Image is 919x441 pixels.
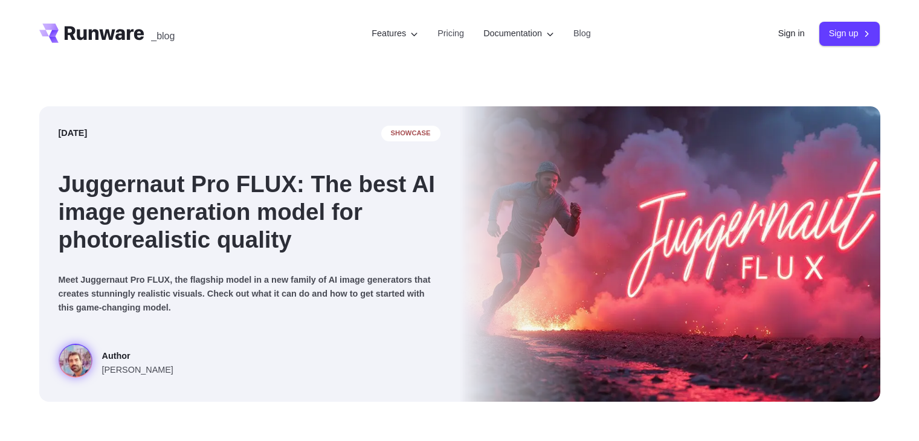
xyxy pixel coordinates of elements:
span: showcase [381,126,440,141]
time: [DATE] [59,126,88,140]
a: Go to / [39,24,144,43]
h1: Juggernaut Pro FLUX: The best AI image generation model for photorealistic quality [59,170,440,254]
a: Sign in [778,27,805,40]
span: [PERSON_NAME] [102,363,173,377]
label: Documentation [483,27,554,40]
span: Author [102,349,173,363]
a: Pricing [437,27,464,40]
a: Sign up [819,22,880,45]
span: _blog [151,31,175,41]
p: Meet Juggernaut Pro FLUX, the flagship model in a new family of AI image generators that creates ... [59,273,440,315]
a: _blog [151,24,175,43]
a: creative ad image of powerful runner leaving a trail of pink smoke and sparks, speed, lights floa... [59,344,173,382]
a: Blog [573,27,591,40]
img: creative ad image of powerful runner leaving a trail of pink smoke and sparks, speed, lights floa... [460,106,880,402]
label: Features [372,27,418,40]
